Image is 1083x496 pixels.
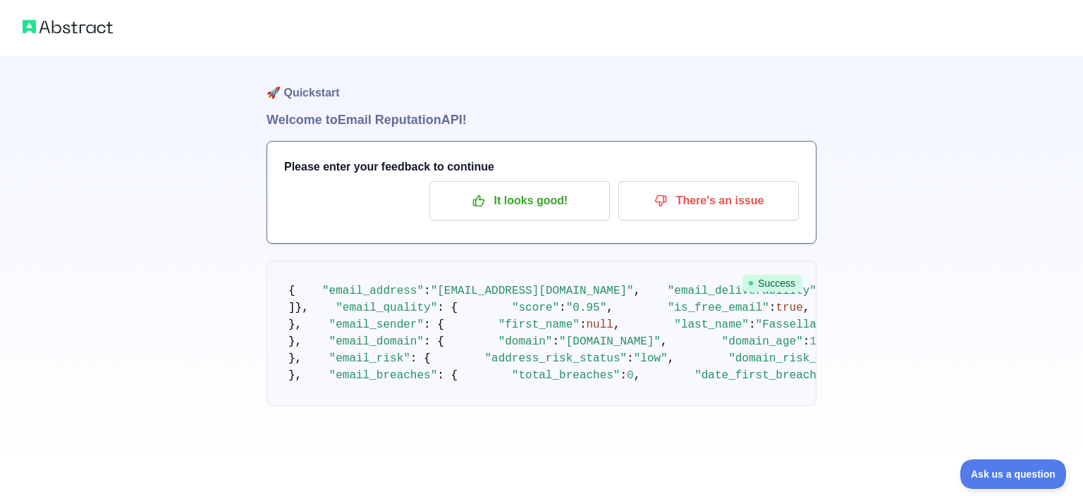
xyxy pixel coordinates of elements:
span: : [620,369,627,382]
span: "email_breaches" [329,369,438,382]
span: , [613,318,620,331]
span: Success [742,275,802,292]
span: "domain_age" [722,335,803,348]
span: "email_risk" [329,352,410,365]
span: "email_address" [322,285,424,297]
span: : [552,335,559,348]
button: It looks good! [429,181,610,221]
span: null [586,318,613,331]
iframe: Toggle Customer Support [960,459,1069,489]
span: "last_name" [674,318,749,331]
span: , [803,302,810,314]
span: "email_sender" [329,318,424,331]
span: "Fassella" [756,318,824,331]
span: "low" [634,352,668,365]
h3: Please enter your feedback to continue [284,159,799,175]
span: "email_deliverability" [668,285,816,297]
img: Abstract logo [23,17,113,37]
span: 0 [627,369,634,382]
span: : { [410,352,431,365]
span: true [776,302,802,314]
h1: 🚀 Quickstart [267,56,816,110]
span: "0.95" [566,302,607,314]
span: : [580,318,587,331]
span: : { [437,302,458,314]
h1: Welcome to Email Reputation API! [267,110,816,130]
span: "email_quality" [336,302,437,314]
span: "is_free_email" [668,302,769,314]
span: , [661,335,668,348]
span: "score" [512,302,559,314]
span: "first_name" [498,318,580,331]
span: : [424,285,431,297]
span: "[EMAIL_ADDRESS][DOMAIN_NAME]" [431,285,634,297]
span: "[DOMAIN_NAME]" [559,335,661,348]
span: 10989 [809,335,843,348]
span: : [627,352,634,365]
p: There's an issue [629,189,788,213]
span: , [634,285,641,297]
span: , [634,369,641,382]
span: : [803,335,810,348]
p: It looks good! [440,189,599,213]
span: : { [424,318,444,331]
span: , [606,302,613,314]
span: : [559,302,566,314]
span: : { [437,369,458,382]
button: There's an issue [618,181,799,221]
span: "email_domain" [329,335,424,348]
span: { [288,285,295,297]
span: "domain" [498,335,553,348]
span: : { [424,335,444,348]
span: "domain_risk_status" [728,352,864,365]
span: "date_first_breached" [695,369,837,382]
span: : [749,318,756,331]
span: "address_risk_status" [484,352,627,365]
span: : [769,302,776,314]
span: "total_breaches" [512,369,620,382]
span: , [668,352,675,365]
